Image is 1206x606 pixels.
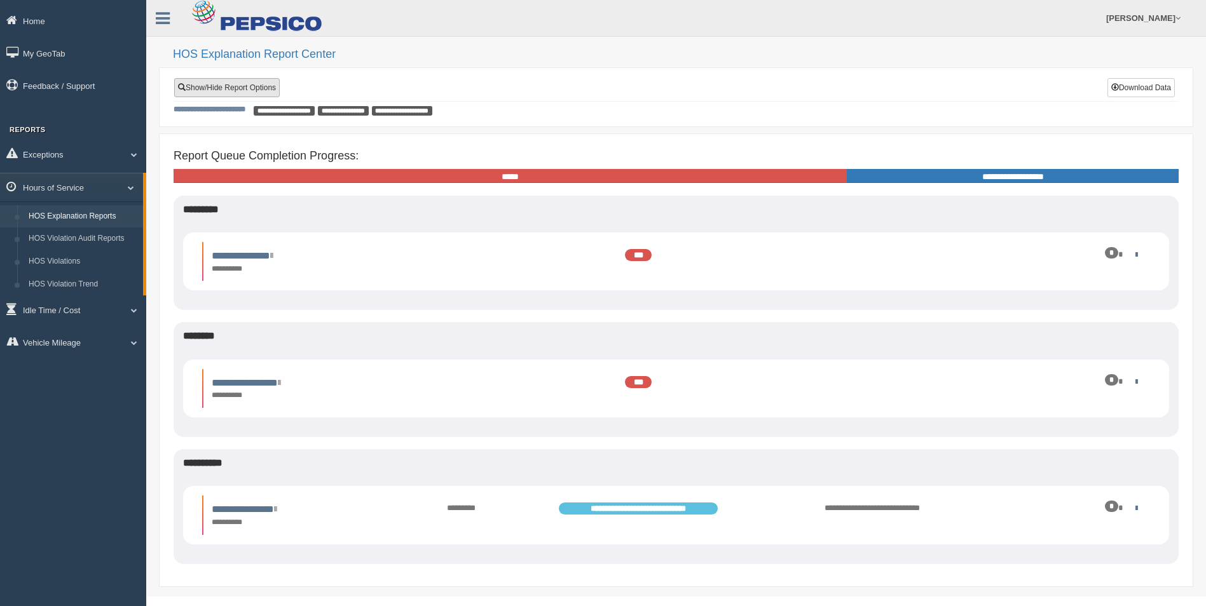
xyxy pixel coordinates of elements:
li: Expand [202,369,1150,408]
a: HOS Violation Trend [23,273,143,296]
li: Expand [202,242,1150,281]
a: HOS Explanation Reports [23,205,143,228]
h2: HOS Explanation Report Center [173,48,1193,61]
li: Expand [202,495,1150,534]
a: HOS Violation Audit Reports [23,227,143,250]
a: Show/Hide Report Options [174,78,280,97]
a: HOS Violations [23,250,143,273]
h4: Report Queue Completion Progress: [174,150,1179,163]
button: Download Data [1107,78,1175,97]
